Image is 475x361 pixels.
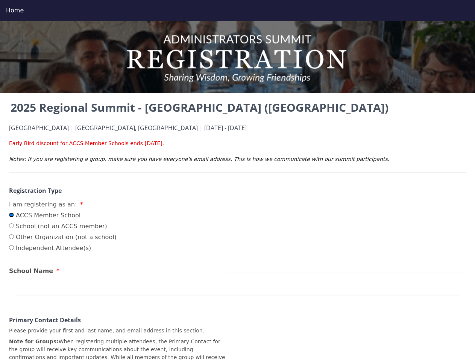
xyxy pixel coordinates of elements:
h2: 2025 Regional Summit - [GEOGRAPHIC_DATA] ([GEOGRAPHIC_DATA]) [9,99,466,116]
label: Other Organization (not a school) [9,233,117,242]
label: Independent Attendee(s) [9,244,117,253]
strong: Registration Type [9,187,62,195]
input: ACCS Member School [9,212,14,217]
input: Independent Attendee(s) [9,245,14,250]
p: Please provide your first and last name, and email address in this section. [9,327,226,335]
span: I am registering as an: [9,201,77,208]
span: Early Bird discount for ACCS Member Schools ends [DATE]. [9,140,164,146]
input: Other Organization (not a school) [9,234,14,239]
span: School Name [9,267,53,275]
strong: Primary Contact Details [9,316,81,324]
strong: Note for Groups: [9,338,59,344]
input: School (not an ACCS member) [9,223,14,228]
label: ACCS Member School [9,211,117,220]
em: Notes: If you are registering a group, make sure you have everyone's email address. This is how w... [9,156,389,162]
div: Home [6,6,469,15]
h4: [GEOGRAPHIC_DATA] | [GEOGRAPHIC_DATA], [GEOGRAPHIC_DATA] | [DATE] - [DATE] [9,125,466,132]
label: School (not an ACCS member) [9,222,117,231]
